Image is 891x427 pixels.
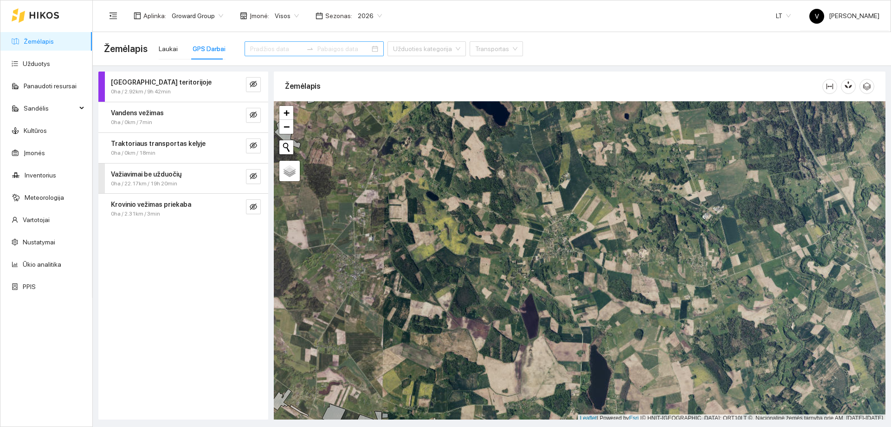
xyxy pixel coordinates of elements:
a: Kultūros [24,127,47,134]
a: Panaudoti resursai [24,82,77,90]
span: eye-invisible [250,172,257,181]
span: Sezonas : [325,11,352,21]
button: eye-invisible [246,169,261,184]
button: eye-invisible [246,108,261,123]
span: eye-invisible [250,80,257,89]
strong: [GEOGRAPHIC_DATA] teritorijoje [111,79,212,86]
span: | [640,415,642,421]
span: calendar [316,12,323,20]
button: eye-invisible [246,77,261,92]
button: menu-fold [104,7,123,25]
a: Inventorius [25,171,56,179]
span: shop [240,12,247,20]
a: Vartotojai [23,216,50,223]
span: Groward Group [172,9,223,23]
div: [GEOGRAPHIC_DATA] teritorijoje0ha / 2.92km / 9h 42mineye-invisible [98,72,268,102]
input: Pradžios data [250,44,303,54]
strong: Krovinio vežimas priekaba [111,201,191,208]
a: Esri [629,415,639,421]
div: Važiavimai be užduočių0ha / 22.17km / 19h 20mineye-invisible [98,164,268,194]
div: Laukai [159,44,178,54]
a: Zoom in [279,106,293,120]
a: Įmonės [24,149,45,157]
span: eye-invisible [250,111,257,120]
span: to [306,45,314,53]
span: [PERSON_NAME] [809,12,879,20]
div: GPS Darbai [193,44,226,54]
span: 0ha / 0km / 18min [111,149,155,158]
div: | Powered by © HNIT-[GEOGRAPHIC_DATA]; ORT10LT ©, Nacionalinė žemės tarnyba prie AM, [DATE]-[DATE] [578,414,885,422]
a: Nustatymai [23,238,55,246]
span: 0ha / 0km / 7min [111,118,152,127]
a: Zoom out [279,120,293,134]
strong: Traktoriaus transportas kelyje [111,140,206,147]
span: 0ha / 2.92km / 9h 42min [111,87,171,96]
div: Krovinio vežimas priekaba0ha / 2.31km / 3mineye-invisible [98,194,268,224]
span: LT [776,9,791,23]
div: Vandens vežimas0ha / 0km / 7mineye-invisible [98,102,268,132]
span: eye-invisible [250,142,257,151]
a: Layers [279,161,300,181]
span: Sandėlis [24,99,77,118]
span: menu-fold [109,12,117,20]
span: layout [134,12,141,20]
div: Žemėlapis [285,73,822,99]
span: 2026 [358,9,382,23]
span: Visos [275,9,299,23]
a: Meteorologija [25,194,64,201]
span: column-width [823,83,837,90]
span: + [284,107,290,118]
a: PPIS [23,283,36,290]
strong: Vandens vežimas [111,109,164,117]
button: column-width [822,79,837,94]
span: eye-invisible [250,203,257,212]
button: Initiate a new search [279,140,293,154]
a: Ūkio analitika [23,261,61,268]
a: Leaflet [580,415,597,421]
button: eye-invisible [246,199,261,214]
input: Pabaigos data [317,44,370,54]
span: 0ha / 22.17km / 19h 20min [111,179,177,188]
span: Žemėlapis [104,41,148,56]
span: − [284,121,290,132]
strong: Važiavimai be užduočių [111,171,181,178]
span: 0ha / 2.31km / 3min [111,210,160,218]
span: Įmonė : [250,11,269,21]
div: Traktoriaus transportas kelyje0ha / 0km / 18mineye-invisible [98,133,268,163]
a: Užduotys [23,60,50,67]
span: Aplinka : [143,11,166,21]
a: Žemėlapis [24,38,54,45]
span: V [815,9,819,24]
span: swap-right [306,45,314,53]
button: eye-invisible [246,138,261,153]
